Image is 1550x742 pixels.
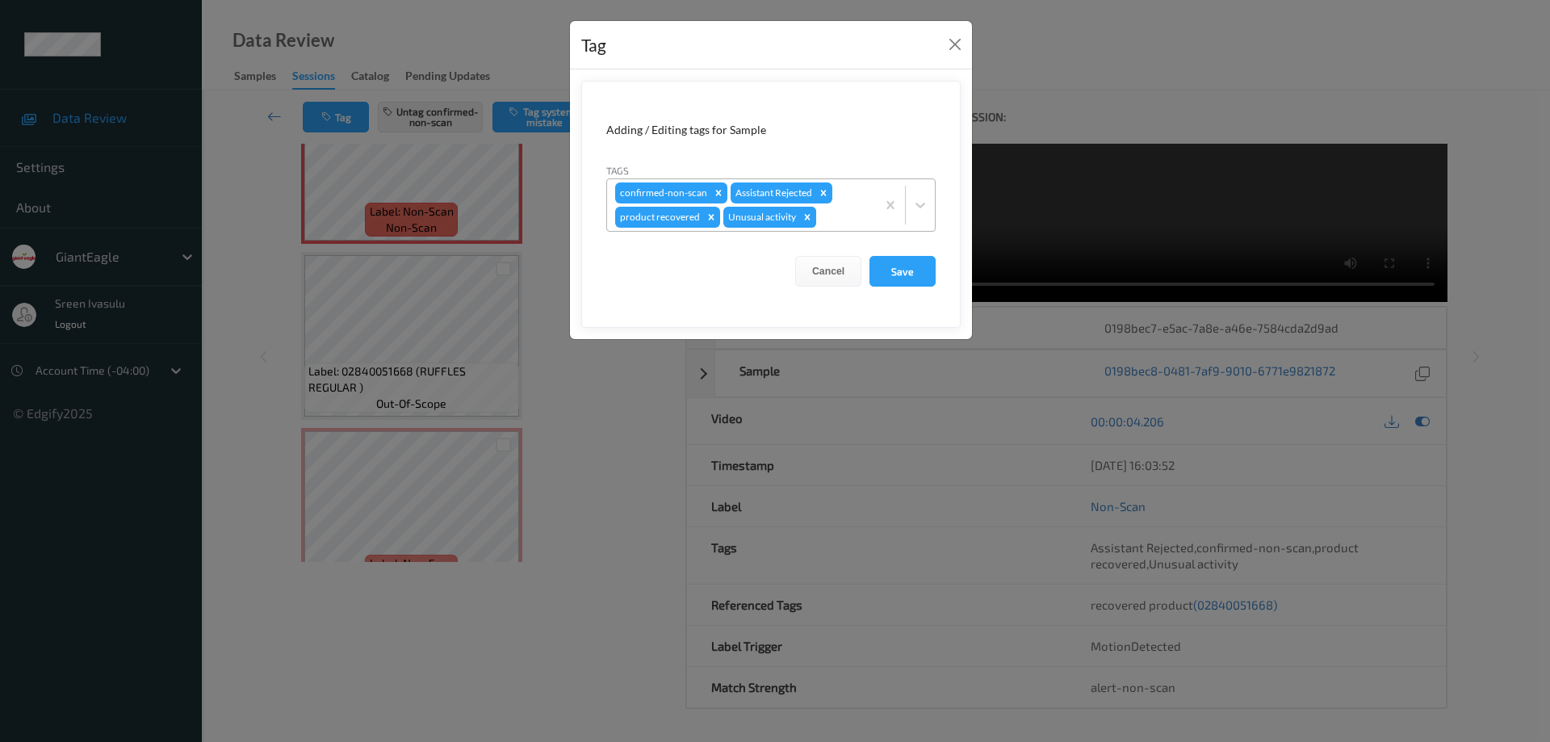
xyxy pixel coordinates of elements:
button: Cancel [795,256,861,287]
div: Assistant Rejected [731,182,815,203]
div: Remove Assistant Rejected [815,182,832,203]
div: Remove confirmed-non-scan [710,182,727,203]
label: Tags [606,163,629,178]
button: Close [944,33,966,56]
div: Remove product recovered [702,207,720,228]
div: Remove Unusual activity [798,207,816,228]
div: Adding / Editing tags for Sample [606,122,936,138]
div: product recovered [615,207,702,228]
button: Save [869,256,936,287]
div: Tag [581,32,606,58]
div: Unusual activity [723,207,798,228]
div: confirmed-non-scan [615,182,710,203]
